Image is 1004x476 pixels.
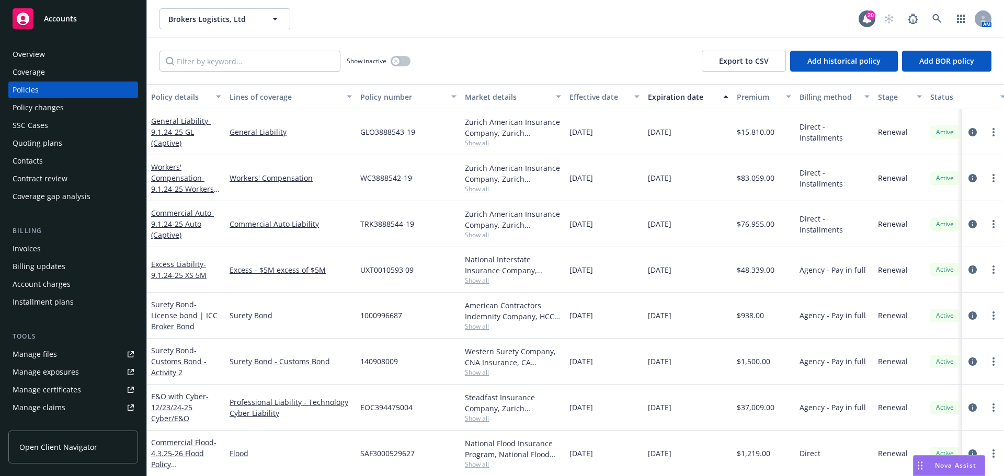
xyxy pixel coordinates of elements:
a: Switch app [951,8,972,29]
div: National Interstate Insurance Company, National Interstate Insurance [465,254,561,276]
button: Export to CSV [702,51,786,72]
div: Effective date [569,91,628,102]
a: Quoting plans [8,135,138,152]
div: Policies [13,82,39,98]
span: [DATE] [648,402,671,413]
button: Lines of coverage [225,84,356,109]
input: Filter by keyword... [159,51,340,72]
span: EOC394475004 [360,402,413,413]
span: Show all [465,322,561,331]
a: Excess - $5M excess of $5M [230,264,352,275]
div: Western Surety Company, CNA Insurance, CA [PERSON_NAME] & Company Inc [465,346,561,368]
a: more [987,401,1000,414]
span: [DATE] [648,310,671,321]
a: Contacts [8,153,138,169]
button: Effective date [565,84,644,109]
span: $48,339.00 [737,264,774,275]
span: $83,059.00 [737,172,774,183]
span: - 12/23/24-25 Cyber/E&O [151,391,209,423]
div: Manage BORs [13,417,62,434]
div: Premium [737,91,780,102]
div: Manage certificates [13,381,81,398]
span: Active [934,311,955,320]
div: Contract review [13,170,67,187]
a: circleInformation [966,172,979,184]
span: - 9.1.24-25 Workers Comp (Captive) [151,173,220,205]
a: Overview [8,46,138,63]
div: Stage [878,91,910,102]
span: Direct [800,448,820,459]
span: TRK3888544-19 [360,218,414,229]
span: Active [934,357,955,366]
a: Policies [8,82,138,98]
span: - License bond | ICC Broker Bond [151,299,218,331]
span: WC3888542-19 [360,172,412,183]
a: Surety Bond - Customs Bond [230,356,352,367]
div: Market details [465,91,550,102]
a: Excess Liability [151,259,207,280]
a: Coverage [8,64,138,80]
span: Direct - Installments [800,213,870,235]
button: Expiration date [644,84,733,109]
div: Installment plans [13,294,74,310]
span: Show inactive [347,56,386,65]
button: Nova Assist [913,455,985,476]
a: Surety Bond [151,299,218,331]
div: Invoices [13,240,41,257]
a: circleInformation [966,218,979,230]
span: Renewal [878,172,908,183]
span: Renewal [878,126,908,137]
a: Billing updates [8,258,138,275]
span: Renewal [878,218,908,229]
span: - 9.1.24-25 GL (Captive) [151,116,211,148]
div: Manage claims [13,399,65,416]
span: Agency - Pay in full [800,356,866,367]
div: American Contractors Indemnity Company, HCC Surety [465,300,561,322]
span: Show all [465,460,561,469]
div: Policy number [360,91,445,102]
a: more [987,309,1000,322]
span: [DATE] [569,218,593,229]
a: Professional Liability - Technology [230,397,352,408]
a: Surety Bond [230,310,352,321]
div: Tools [8,331,138,342]
span: Nova Assist [935,461,976,470]
a: more [987,263,1000,276]
span: Agency - Pay in full [800,402,866,413]
div: Coverage [13,64,45,80]
span: Open Client Navigator [19,442,97,452]
button: Billing method [795,84,874,109]
span: [DATE] [648,356,671,367]
span: Accounts [44,15,77,23]
span: Active [934,265,955,274]
a: General Liability [230,126,352,137]
a: Accounts [8,4,138,33]
span: $76,955.00 [737,218,774,229]
div: Policy changes [13,99,64,116]
div: Quoting plans [13,135,62,152]
a: Invoices [8,240,138,257]
span: Export to CSV [719,56,769,66]
span: Show all [465,230,561,239]
button: Policy number [356,84,461,109]
a: circleInformation [966,263,979,276]
span: $938.00 [737,310,764,321]
div: Policy details [151,91,210,102]
span: Renewal [878,310,908,321]
div: Billing updates [13,258,65,275]
a: more [987,355,1000,368]
a: Contract review [8,170,138,187]
div: National Flood Insurance Program, National Flood Insurance Program (NFIP), Safehold [465,438,561,460]
a: Commercial Auto Liability [230,218,352,229]
div: Manage exposures [13,364,79,380]
span: Show all [465,184,561,193]
a: circleInformation [966,126,979,138]
span: Active [934,219,955,229]
button: Stage [874,84,926,109]
div: Expiration date [648,91,717,102]
span: [DATE] [569,172,593,183]
span: $1,500.00 [737,356,770,367]
a: circleInformation [966,401,979,414]
span: $1,219.00 [737,448,770,459]
a: more [987,172,1000,184]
